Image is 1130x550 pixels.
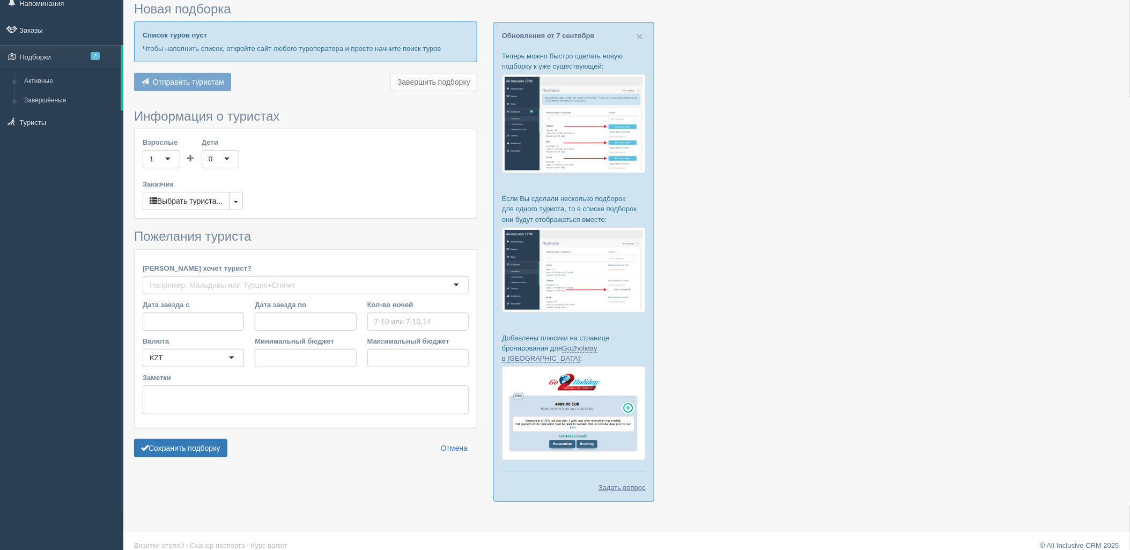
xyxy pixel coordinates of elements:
[255,300,356,310] label: Дата заезда по
[209,154,212,165] div: 0
[367,336,469,346] label: Максимальный бюджет
[19,91,121,110] a: Завершённые
[202,137,239,147] label: Дети
[143,31,207,39] b: Список туров пуст
[190,541,245,549] a: Сканер паспорта
[134,229,251,243] span: Пожелания туриста
[143,336,244,346] label: Валюта
[1040,541,1119,549] a: © All-Inclusive CRM 2025
[502,32,594,40] a: Обновления от 7 сентября
[143,137,180,147] label: Взрослые
[502,333,646,363] p: Добавлены плюсики на странице бронирования для :
[91,52,100,60] span: 2
[434,439,475,457] a: Отмена
[502,51,646,71] p: Теперь можно быстро сделать новую подборку к уже существующей:
[255,336,356,346] label: Минимальный бюджет
[150,154,153,165] div: 1
[502,344,597,363] a: Go2holiday в [GEOGRAPHIC_DATA]
[502,366,646,460] img: go2holiday-proposal-for-travel-agency.png
[637,30,643,42] span: ×
[143,43,469,54] p: Чтобы наполнить список, откройте сайт любого туроператора и просто начните поиск туров
[19,72,121,91] a: Активные
[599,482,646,493] a: Задать вопрос
[502,74,646,173] img: %D0%BF%D0%BE%D0%B4%D0%B1%D0%BE%D1%80%D0%BA%D0%B0-%D1%82%D1%83%D1%80%D0%B8%D1%81%D1%82%D1%83-%D1%8...
[502,227,646,313] img: %D0%BF%D0%BE%D0%B4%D0%B1%D0%BE%D1%80%D0%BA%D0%B8-%D0%B3%D1%80%D1%83%D0%BF%D0%BF%D0%B0-%D1%81%D1%8...
[150,353,163,363] div: KZT
[247,541,249,549] span: ·
[143,192,230,210] button: Выбрать туриста...
[390,73,477,91] button: Завершить подборку
[143,300,244,310] label: Дата заезда с
[143,373,469,383] label: Заметки
[637,31,643,42] button: Close
[134,73,231,91] button: Отправить туристам
[153,78,224,86] span: Отправить туристам
[367,313,469,331] input: 7-10 или 7,10,14
[367,300,469,310] label: Кол-во ночей
[134,439,227,457] button: Сохранить подборку
[134,2,477,16] h3: Новая подборка
[186,541,188,549] span: ·
[251,541,287,549] a: Курс валют
[143,263,469,273] label: [PERSON_NAME] хочет турист?
[143,179,469,189] label: Заказчик
[134,541,184,549] a: Визитки отелей
[134,109,477,123] h3: Информация о туристах
[502,194,646,224] p: Если Вы сделали несколько подборок для одного туриста, то в списке подборок они будут отображатьс...
[150,280,299,291] input: Например: Мальдивы или Турция+Египет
